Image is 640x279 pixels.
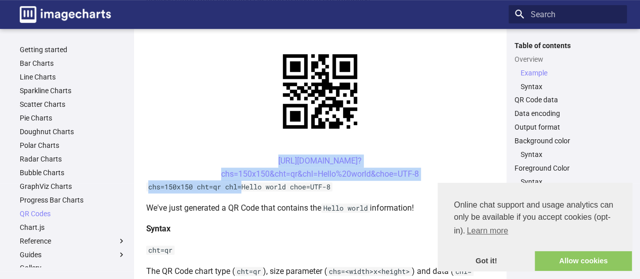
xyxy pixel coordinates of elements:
[515,164,621,173] a: Foreground Color
[146,182,332,191] code: chs=150x150 cht=qr chl=Hello world choe=UTF-8
[16,2,115,27] a: Image-Charts documentation
[535,251,632,271] a: allow cookies
[515,177,621,186] nav: Foreground Color
[235,267,263,276] code: cht=qr
[321,204,370,213] code: Hello world
[20,59,126,68] a: Bar Charts
[327,267,412,276] code: chs=<width>x<height>
[20,72,126,82] a: Line Charts
[515,95,621,104] a: QR Code data
[20,6,111,23] img: logo
[20,168,126,177] a: Bubble Charts
[508,41,627,50] label: Table of contents
[20,141,126,150] a: Polar Charts
[20,195,126,205] a: Progress Bar Charts
[146,246,175,255] code: cht=qr
[20,250,126,259] label: Guides
[20,113,126,123] a: Pie Charts
[20,45,126,54] a: Getting started
[438,251,535,271] a: dismiss cookie message
[515,68,621,91] nav: Overview
[20,236,126,246] label: Reference
[515,109,621,118] a: Data encoding
[515,55,621,64] a: Overview
[508,5,627,23] input: Search
[20,263,126,272] a: Gallery
[146,202,494,215] p: We've just generated a QR Code that contains the information!
[221,156,419,179] a: [URL][DOMAIN_NAME]?chs=150x150&cht=qr&chl=Hello%20world&choe=UTF-8
[20,100,126,109] a: Scatter Charts
[20,86,126,95] a: Sparkline Charts
[20,154,126,164] a: Radar Charts
[521,177,621,186] a: Syntax
[521,68,621,77] a: Example
[515,150,621,159] nav: Background color
[146,222,494,235] h4: Syntax
[20,209,126,218] a: QR Codes
[454,199,616,238] span: Online chat support and usage analytics can only be available if you accept cookies (opt-in).
[265,36,375,146] img: chart
[438,183,632,271] div: cookieconsent
[515,123,621,132] a: Output format
[508,41,627,201] nav: Table of contents
[20,223,126,232] a: Chart.js
[515,136,621,145] a: Background color
[521,82,621,91] a: Syntax
[20,182,126,191] a: GraphViz Charts
[465,223,509,238] a: learn more about cookies
[521,150,621,159] a: Syntax
[20,127,126,136] a: Doughnut Charts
